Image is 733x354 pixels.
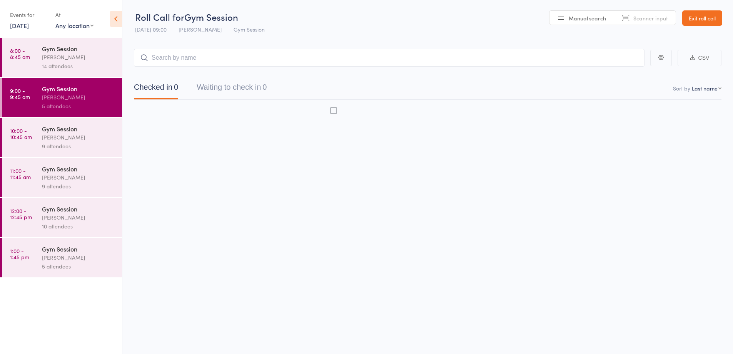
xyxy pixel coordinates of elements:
div: Events for [10,8,48,21]
div: 9 attendees [42,142,115,151]
a: [DATE] [10,21,29,30]
a: Exit roll call [682,10,722,26]
div: At [55,8,94,21]
label: Sort by [673,84,690,92]
div: [PERSON_NAME] [42,93,115,102]
span: Gym Session [184,10,238,23]
div: 5 attendees [42,262,115,271]
a: 1:00 -1:45 pmGym Session[PERSON_NAME]5 attendees [2,238,122,277]
div: 14 attendees [42,62,115,70]
div: Any location [55,21,94,30]
div: [PERSON_NAME] [42,133,115,142]
div: 0 [262,83,267,91]
div: Gym Session [42,84,115,93]
a: 10:00 -10:45 amGym Session[PERSON_NAME]9 attendees [2,118,122,157]
time: 9:00 - 9:45 am [10,87,30,100]
div: [PERSON_NAME] [42,213,115,222]
span: Gym Session [234,25,265,33]
span: [PERSON_NAME] [179,25,222,33]
time: 1:00 - 1:45 pm [10,248,29,260]
span: Manual search [569,14,606,22]
div: 9 attendees [42,182,115,191]
div: [PERSON_NAME] [42,53,115,62]
div: Gym Session [42,164,115,173]
span: Roll Call for [135,10,184,23]
div: 5 attendees [42,102,115,111]
div: Gym Session [42,245,115,253]
div: [PERSON_NAME] [42,173,115,182]
a: 11:00 -11:45 amGym Session[PERSON_NAME]9 attendees [2,158,122,197]
span: [DATE] 09:00 [135,25,167,33]
div: Gym Session [42,205,115,213]
input: Search by name [134,49,645,67]
div: Gym Session [42,124,115,133]
time: 8:00 - 8:45 am [10,47,30,60]
time: 11:00 - 11:45 am [10,168,31,180]
button: Waiting to check in0 [197,79,267,99]
div: 0 [174,83,178,91]
div: [PERSON_NAME] [42,253,115,262]
time: 10:00 - 10:45 am [10,128,32,140]
time: 12:00 - 12:45 pm [10,208,32,220]
a: 12:00 -12:45 pmGym Session[PERSON_NAME]10 attendees [2,198,122,237]
button: Checked in0 [134,79,178,99]
button: CSV [678,50,721,66]
div: 10 attendees [42,222,115,231]
a: 8:00 -8:45 amGym Session[PERSON_NAME]14 attendees [2,38,122,77]
div: Last name [692,84,718,92]
div: Gym Session [42,44,115,53]
a: 9:00 -9:45 amGym Session[PERSON_NAME]5 attendees [2,78,122,117]
span: Scanner input [633,14,668,22]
